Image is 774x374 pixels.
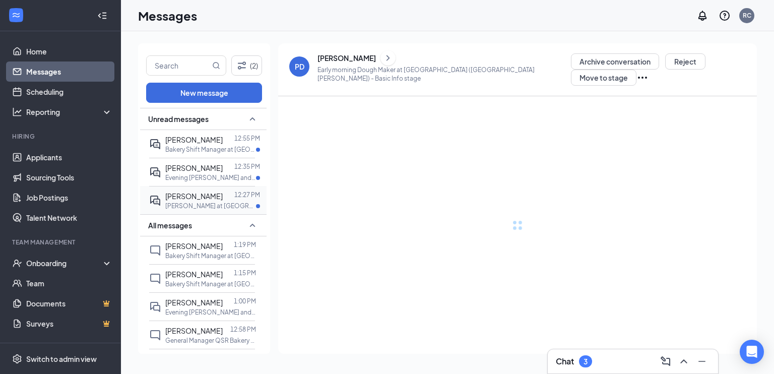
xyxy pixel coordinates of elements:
[12,238,110,246] div: Team Management
[26,293,112,314] a: DocumentsCrown
[12,132,110,141] div: Hiring
[234,191,260,199] p: 12:27 PM
[743,11,751,20] div: RC
[165,336,256,345] p: General Manager QSR Bakery at [GEOGRAPHIC_DATA]
[165,163,223,172] span: [PERSON_NAME]
[236,59,248,72] svg: Filter
[26,188,112,208] a: Job Postings
[556,356,574,367] h3: Chat
[148,114,209,124] span: Unread messages
[380,50,396,66] button: ChevronRight
[696,10,708,22] svg: Notifications
[148,220,192,230] span: All messages
[149,166,161,178] svg: ActiveDoubleChat
[165,326,223,335] span: [PERSON_NAME]
[165,308,256,317] p: Evening [PERSON_NAME] and Customer Service at [GEOGRAPHIC_DATA]
[234,269,256,277] p: 1:15 PM
[26,354,97,364] div: Switch to admin view
[165,173,256,182] p: Evening [PERSON_NAME] and Customer Service at [GEOGRAPHIC_DATA]
[149,329,161,341] svg: ChatInactive
[165,252,256,260] p: Bakery Shift Manager at [GEOGRAPHIC_DATA]
[26,41,112,61] a: Home
[317,53,376,63] div: [PERSON_NAME]
[12,354,22,364] svg: Settings
[26,314,112,334] a: SurveysCrown
[26,61,112,82] a: Messages
[165,202,256,210] p: [PERSON_NAME] at [GEOGRAPHIC_DATA]
[383,52,393,64] svg: ChevronRight
[165,241,223,251] span: [PERSON_NAME]
[584,357,588,366] div: 3
[12,258,22,268] svg: UserCheck
[658,353,674,369] button: ComposeMessage
[295,61,304,72] div: PD
[138,7,197,24] h1: Messages
[11,10,21,20] svg: WorkstreamLogo
[234,162,260,171] p: 12:35 PM
[231,55,262,76] button: Filter (2)
[676,353,692,369] button: ChevronUp
[719,10,731,22] svg: QuestionInfo
[740,340,764,364] div: Open Intercom Messenger
[665,53,705,70] button: Reject
[317,66,571,83] p: Early morning Dough Maker at [GEOGRAPHIC_DATA] ([GEOGRAPHIC_DATA][PERSON_NAME]) - Basic Info stage
[234,297,256,305] p: 1:00 PM
[26,258,104,268] div: Onboarding
[230,353,256,362] p: 12:56 PM
[246,219,259,231] svg: SmallChevronUp
[571,70,636,86] button: Move to stage
[246,113,259,125] svg: SmallChevronUp
[165,280,256,288] p: Bakery Shift Manager at [GEOGRAPHIC_DATA]
[571,53,659,70] button: Archive conversation
[696,355,708,367] svg: Minimize
[26,107,113,117] div: Reporting
[146,83,262,103] button: New message
[234,240,256,249] p: 1:19 PM
[165,135,223,144] span: [PERSON_NAME]
[230,325,256,334] p: 12:58 PM
[97,11,107,21] svg: Collapse
[12,107,22,117] svg: Analysis
[212,61,220,70] svg: MagnifyingGlass
[234,134,260,143] p: 12:55 PM
[149,273,161,285] svg: ChatInactive
[660,355,672,367] svg: ComposeMessage
[149,301,161,313] svg: DoubleChat
[165,270,223,279] span: [PERSON_NAME]
[147,56,210,75] input: Search
[165,298,223,307] span: [PERSON_NAME]
[26,167,112,188] a: Sourcing Tools
[694,353,710,369] button: Minimize
[678,355,690,367] svg: ChevronUp
[26,82,112,102] a: Scheduling
[26,273,112,293] a: Team
[149,195,161,207] svg: ActiveDoubleChat
[26,147,112,167] a: Applicants
[26,208,112,228] a: Talent Network
[149,138,161,150] svg: ActiveDoubleChat
[636,72,649,84] svg: Ellipses
[165,192,223,201] span: [PERSON_NAME]
[149,244,161,257] svg: ChatInactive
[165,145,256,154] p: Bakery Shift Manager at [GEOGRAPHIC_DATA] ([GEOGRAPHIC_DATA][PERSON_NAME])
